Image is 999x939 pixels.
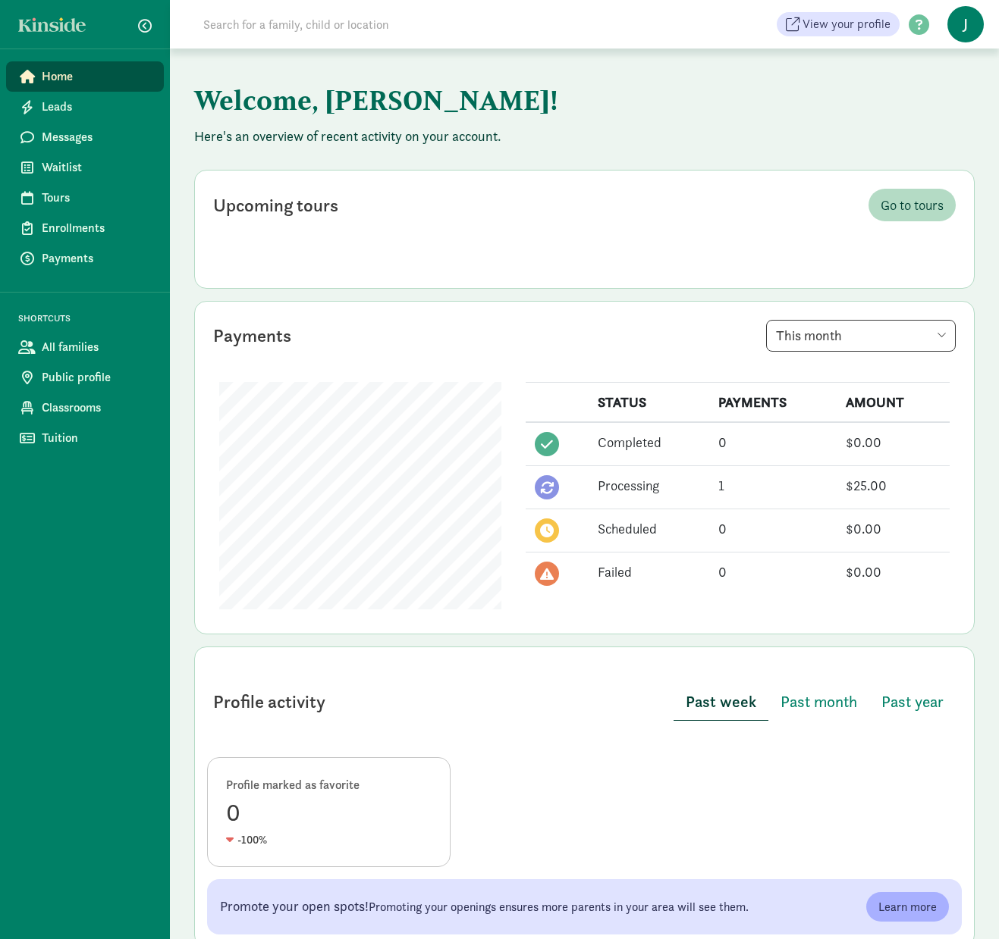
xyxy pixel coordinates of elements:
span: Promote your open spots! [220,897,369,915]
span: Past week [686,690,756,714]
h1: Welcome, [PERSON_NAME]! [194,73,945,127]
a: Home [6,61,164,92]
div: Scheduled [598,518,700,539]
a: Enrollments [6,213,164,243]
span: View your profile [803,15,891,33]
span: Classrooms [42,399,152,417]
p: Here's an overview of recent activity on your account. [194,127,975,146]
th: PAYMENTS [709,383,837,423]
div: 0 [718,562,828,582]
div: Payments [213,322,291,349]
span: Past month [781,690,857,714]
button: Past month [768,684,869,720]
input: Search for a family, child or location [194,9,620,39]
span: Leads [42,98,152,116]
span: Enrollments [42,219,152,237]
span: Tours [42,189,152,207]
th: AMOUNT [837,383,950,423]
iframe: Chat Widget [923,866,999,939]
div: 0 [718,518,828,539]
a: Tours [6,183,164,213]
span: J [947,6,984,42]
a: Waitlist [6,152,164,183]
div: Profile activity [213,688,325,715]
span: Tuition [42,429,152,447]
span: All families [42,338,152,356]
a: Go to tours [869,189,956,221]
div: Processing [598,475,700,496]
div: Profile marked as favorite [226,776,432,794]
div: Completed [598,432,700,452]
span: Public profile [42,368,152,387]
p: Promoting your openings ensures more parents in your area will see them. [220,897,749,916]
a: Classrooms [6,393,164,423]
div: $0.00 [846,432,941,452]
div: 0 [226,794,432,831]
a: Payments [6,243,164,274]
div: 1 [718,475,828,496]
div: -100% [226,831,432,848]
div: $0.00 [846,562,941,582]
a: Leads [6,92,164,122]
span: Payments [42,249,152,268]
span: Past year [881,690,944,714]
span: Messages [42,128,152,146]
span: Home [42,67,152,86]
button: Past week [674,684,768,721]
a: Tuition [6,423,164,453]
a: Messages [6,122,164,152]
div: $25.00 [846,475,941,496]
div: $0.00 [846,518,941,539]
a: Learn more [866,892,949,922]
span: Go to tours [881,195,944,215]
a: All families [6,332,164,362]
div: Upcoming tours [213,192,338,219]
button: Past year [869,684,956,720]
a: View your profile [777,12,900,36]
span: Learn more [878,898,937,916]
div: 0 [718,432,828,452]
span: Waitlist [42,158,152,177]
div: Failed [598,562,700,582]
a: Public profile [6,362,164,393]
th: STATUS [589,383,709,423]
